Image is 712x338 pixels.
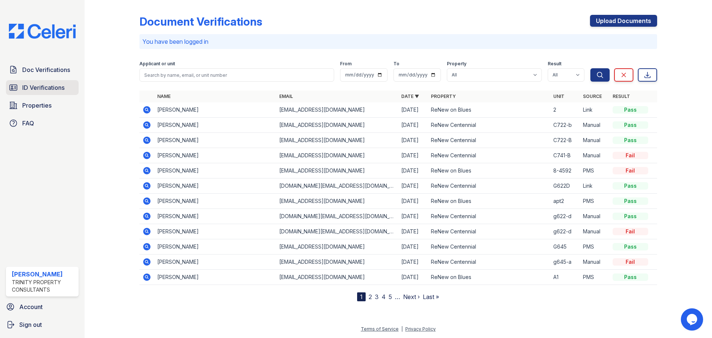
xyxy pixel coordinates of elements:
div: Fail [613,228,648,235]
a: ID Verifications [6,80,79,95]
span: ID Verifications [22,83,65,92]
span: Account [19,302,43,311]
div: Pass [613,197,648,205]
td: ReNew Centennial [428,239,550,255]
div: Fail [613,167,648,174]
td: Manual [580,118,610,133]
td: PMS [580,163,610,178]
div: Pass [613,213,648,220]
td: [EMAIL_ADDRESS][DOMAIN_NAME] [276,270,398,285]
td: [PERSON_NAME] [154,178,276,194]
td: [PERSON_NAME] [154,118,276,133]
div: Document Verifications [139,15,262,28]
td: [PERSON_NAME] [154,270,276,285]
div: Trinity Property Consultants [12,279,76,293]
td: Manual [580,255,610,270]
td: [DATE] [398,255,428,270]
label: From [340,61,352,67]
td: [PERSON_NAME] [154,239,276,255]
img: CE_Logo_Blue-a8612792a0a2168367f1c8372b55b34899dd931a85d93a1a3d3e32e68fde9ad4.png [3,24,82,39]
a: FAQ [6,116,79,131]
td: [EMAIL_ADDRESS][DOMAIN_NAME] [276,239,398,255]
td: [PERSON_NAME] [154,148,276,163]
a: Sign out [3,317,82,332]
td: ReNew on Blues [428,270,550,285]
td: [EMAIL_ADDRESS][DOMAIN_NAME] [276,133,398,148]
a: 2 [369,293,372,301]
td: [DATE] [398,209,428,224]
td: [DATE] [398,118,428,133]
td: A1 [550,270,580,285]
iframe: chat widget [681,308,705,331]
td: [PERSON_NAME] [154,224,276,239]
a: Next › [403,293,420,301]
a: Upload Documents [590,15,657,27]
td: ReNew Centennial [428,209,550,224]
td: [DATE] [398,102,428,118]
td: [EMAIL_ADDRESS][DOMAIN_NAME] [276,118,398,133]
span: Properties [22,101,52,110]
span: FAQ [22,119,34,128]
td: ReNew on Blues [428,102,550,118]
td: 2 [550,102,580,118]
td: C741-B [550,148,580,163]
div: 1 [357,292,366,301]
td: PMS [580,194,610,209]
td: [DATE] [398,178,428,194]
td: PMS [580,239,610,255]
td: Manual [580,224,610,239]
div: Fail [613,258,648,266]
td: [EMAIL_ADDRESS][DOMAIN_NAME] [276,163,398,178]
td: ReNew Centennial [428,255,550,270]
label: To [393,61,399,67]
a: Unit [553,93,564,99]
td: [DATE] [398,133,428,148]
a: Name [157,93,171,99]
td: apt2 [550,194,580,209]
td: 8-4592 [550,163,580,178]
a: Terms of Service [361,326,399,332]
td: g622-d [550,209,580,224]
div: [PERSON_NAME] [12,270,76,279]
div: Pass [613,137,648,144]
td: [DATE] [398,148,428,163]
p: You have been logged in [142,37,654,46]
a: Last » [423,293,439,301]
a: Properties [6,98,79,113]
td: [DOMAIN_NAME][EMAIL_ADDRESS][DOMAIN_NAME] [276,209,398,224]
td: [PERSON_NAME] [154,255,276,270]
span: … [395,292,400,301]
div: Pass [613,121,648,129]
td: [DOMAIN_NAME][EMAIL_ADDRESS][DOMAIN_NAME] [276,178,398,194]
td: ReNew Centennial [428,118,550,133]
td: G645 [550,239,580,255]
td: g622-d [550,224,580,239]
div: Pass [613,106,648,114]
td: [PERSON_NAME] [154,102,276,118]
a: Date ▼ [401,93,419,99]
label: Applicant or unit [139,61,175,67]
a: 3 [375,293,379,301]
td: Manual [580,209,610,224]
a: Account [3,299,82,314]
td: [PERSON_NAME] [154,133,276,148]
a: Email [279,93,293,99]
td: Manual [580,133,610,148]
a: 5 [389,293,392,301]
td: [DATE] [398,224,428,239]
td: Manual [580,148,610,163]
td: ReNew Centennial [428,133,550,148]
span: Doc Verifications [22,65,70,74]
td: [DATE] [398,163,428,178]
div: Fail [613,152,648,159]
td: PMS [580,270,610,285]
td: ReNew Centennial [428,224,550,239]
td: [DATE] [398,270,428,285]
td: [PERSON_NAME] [154,194,276,209]
td: [EMAIL_ADDRESS][DOMAIN_NAME] [276,194,398,209]
td: C722-B [550,133,580,148]
td: [DOMAIN_NAME][EMAIL_ADDRESS][DOMAIN_NAME] [276,224,398,239]
td: Link [580,178,610,194]
td: Link [580,102,610,118]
